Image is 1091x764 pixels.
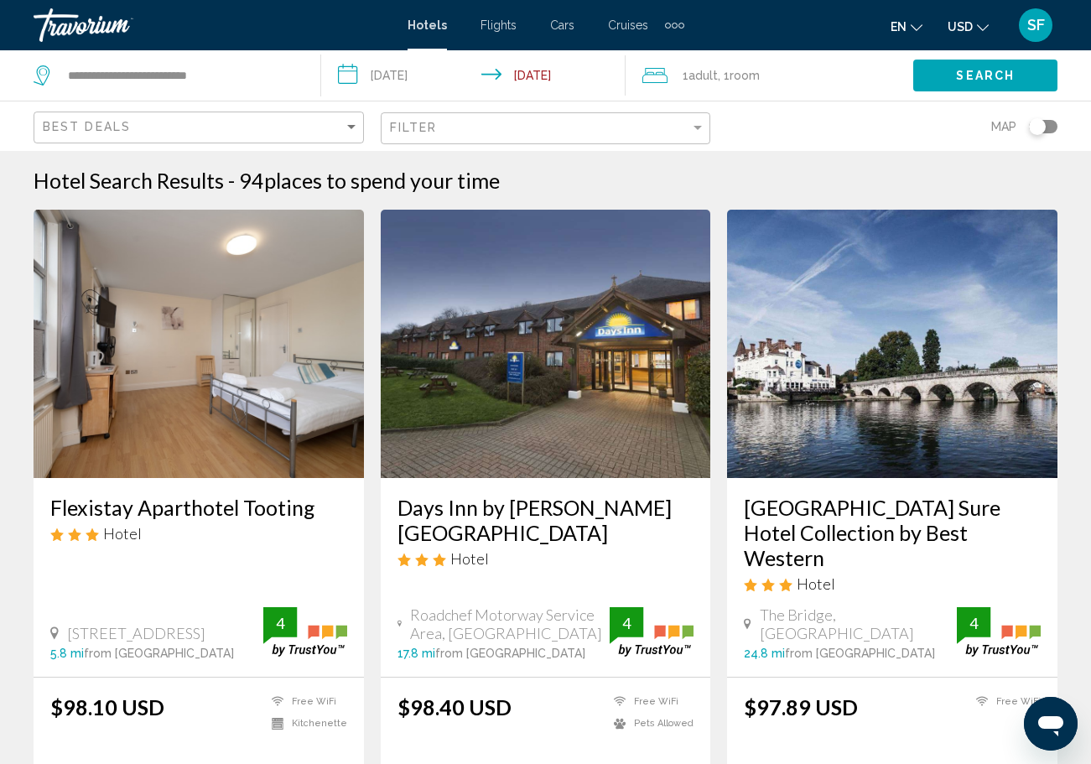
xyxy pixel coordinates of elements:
[50,694,164,720] ins: $98.10 USD
[605,717,694,731] li: Pets Allowed
[50,524,347,543] div: 3 star Hotel
[67,624,205,642] span: [STREET_ADDRESS]
[397,647,435,660] span: 17.8 mi
[688,69,718,82] span: Adult
[263,694,347,709] li: Free WiFi
[968,694,1041,709] li: Free WiFi
[84,647,234,660] span: from [GEOGRAPHIC_DATA]
[610,613,643,633] div: 4
[34,8,391,42] a: Travorium
[744,694,858,720] ins: $97.89 USD
[948,14,989,39] button: Change currency
[43,120,131,133] span: Best Deals
[381,210,711,478] img: Hotel image
[744,647,785,660] span: 24.8 mi
[683,64,718,87] span: 1
[550,18,574,32] a: Cars
[410,605,610,642] span: Roadchef Motorway Service Area, [GEOGRAPHIC_DATA]
[264,168,500,193] span: places to spend your time
[43,121,359,135] mat-select: Sort by
[50,647,84,660] span: 5.8 mi
[891,14,922,39] button: Change language
[390,121,438,134] span: Filter
[760,605,957,642] span: The Bridge, [GEOGRAPHIC_DATA]
[397,549,694,568] div: 3 star Hotel
[913,60,1057,91] button: Search
[481,18,517,32] a: Flights
[948,20,973,34] span: USD
[263,717,347,731] li: Kitchenette
[608,18,648,32] a: Cruises
[50,495,347,520] a: Flexistay Aparthotel Tooting
[408,18,447,32] a: Hotels
[34,168,224,193] h1: Hotel Search Results
[991,115,1016,138] span: Map
[450,549,489,568] span: Hotel
[957,607,1041,657] img: trustyou-badge.svg
[956,70,1015,83] span: Search
[797,574,835,593] span: Hotel
[891,20,907,34] span: en
[665,12,684,39] button: Extra navigation items
[957,613,990,633] div: 4
[727,210,1057,478] img: Hotel image
[397,694,512,720] ins: $98.40 USD
[381,112,711,146] button: Filter
[730,69,760,82] span: Room
[263,613,297,633] div: 4
[34,210,364,478] img: Hotel image
[397,495,694,545] a: Days Inn by [PERSON_NAME] [GEOGRAPHIC_DATA]
[1024,697,1078,751] iframe: Кнопка запуска окна обмена сообщениями
[744,495,1041,570] a: [GEOGRAPHIC_DATA] Sure Hotel Collection by Best Western
[103,524,142,543] span: Hotel
[1016,119,1057,134] button: Toggle map
[321,50,626,101] button: Check-in date: Sep 3, 2025 Check-out date: Sep 4, 2025
[626,50,913,101] button: Travelers: 1 adult, 0 children
[263,607,347,657] img: trustyou-badge.svg
[605,694,694,709] li: Free WiFi
[228,168,235,193] span: -
[1014,8,1057,43] button: User Menu
[435,647,585,660] span: from [GEOGRAPHIC_DATA]
[718,64,760,87] span: , 1
[610,607,694,657] img: trustyou-badge.svg
[785,647,935,660] span: from [GEOGRAPHIC_DATA]
[239,168,500,193] h2: 94
[1027,17,1045,34] span: SF
[744,574,1041,593] div: 3 star Hotel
